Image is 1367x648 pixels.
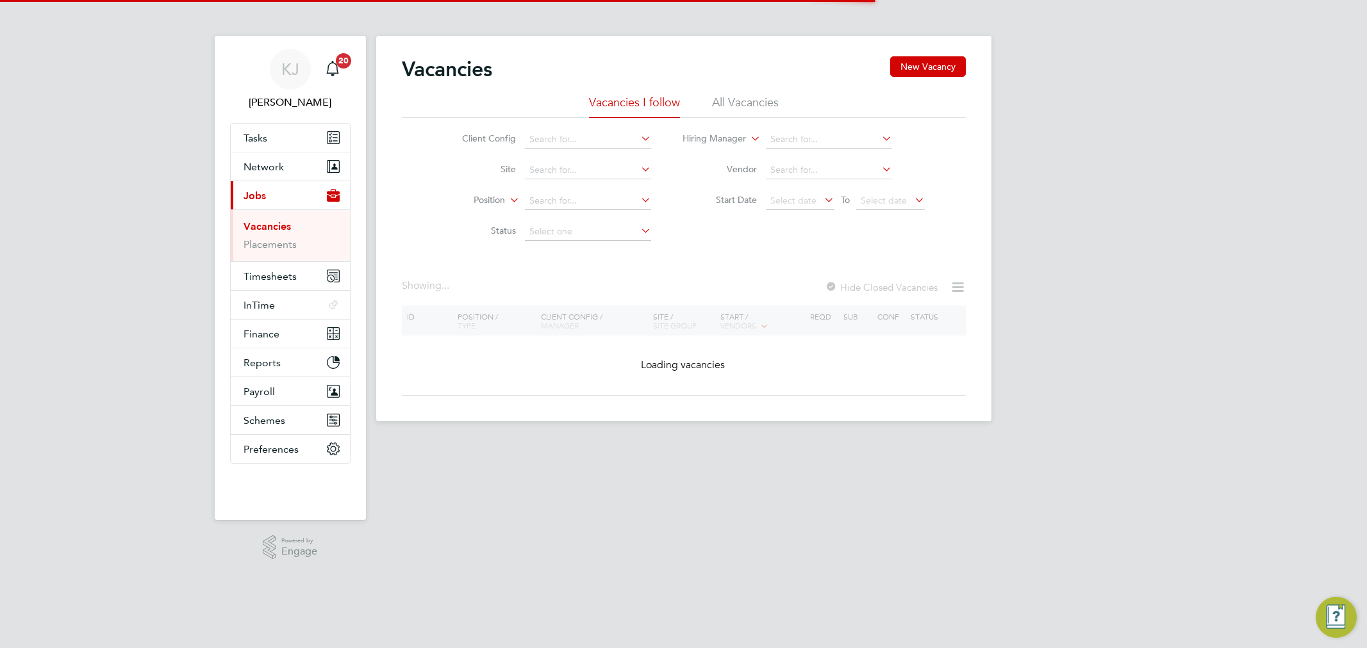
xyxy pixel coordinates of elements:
[244,443,299,455] span: Preferences
[442,279,449,292] span: ...
[402,279,452,293] div: Showing
[244,270,297,282] span: Timesheets
[837,191,854,208] span: To
[231,291,350,319] button: InTime
[890,56,966,77] button: New Vacancy
[589,95,680,118] li: Vacancies I follow
[231,320,350,348] button: Finance
[442,163,516,175] label: Site
[672,133,746,145] label: Hiring Manager
[402,56,492,82] h2: Vacancies
[770,195,816,206] span: Select date
[712,95,779,118] li: All Vacancies
[525,131,651,149] input: Search for...
[231,209,350,261] div: Jobs
[320,49,345,90] a: 20
[230,476,351,497] a: Go to home page
[244,385,275,398] span: Payroll
[244,161,284,173] span: Network
[281,535,317,546] span: Powered by
[244,414,285,426] span: Schemes
[861,195,907,206] span: Select date
[442,133,516,144] label: Client Config
[244,220,291,232] a: Vacancies
[766,161,892,179] input: Search for...
[231,435,350,463] button: Preferences
[244,357,281,369] span: Reports
[231,377,350,405] button: Payroll
[231,406,350,434] button: Schemes
[244,328,279,340] span: Finance
[281,546,317,557] span: Engage
[230,476,350,497] img: fastbook-logo-retina.png
[244,190,266,202] span: Jobs
[244,238,297,250] a: Placements
[525,161,651,179] input: Search for...
[525,223,651,241] input: Select one
[442,225,516,236] label: Status
[244,299,275,311] span: InTime
[244,132,267,144] span: Tasks
[683,163,757,175] label: Vendor
[231,348,350,377] button: Reports
[263,535,317,560] a: Powered byEngage
[525,192,651,210] input: Search for...
[281,61,299,77] span: KJ
[336,53,351,69] span: 20
[683,194,757,206] label: Start Date
[231,124,350,152] a: Tasks
[231,262,350,290] button: Timesheets
[766,131,892,149] input: Search for...
[231,152,350,181] button: Network
[230,95,351,110] span: Kyle Johnson
[215,36,366,520] nav: Main navigation
[431,194,505,207] label: Position
[1316,597,1357,638] button: Engage Resource Center
[231,181,350,209] button: Jobs
[825,281,938,293] label: Hide Closed Vacancies
[230,49,351,110] a: KJ[PERSON_NAME]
